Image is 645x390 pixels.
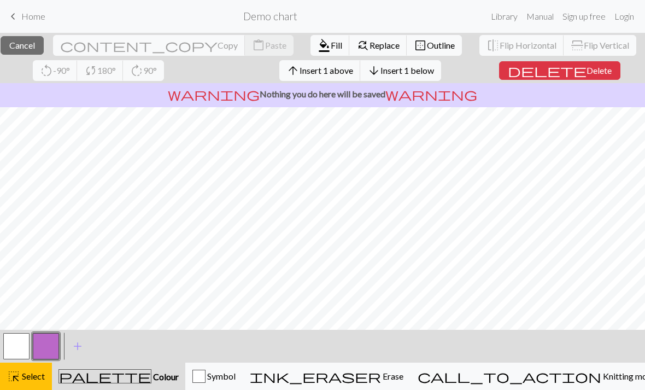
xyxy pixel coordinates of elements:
[4,88,641,101] p: Nothing you do here will be saved
[77,60,124,81] button: 180°
[300,65,353,75] span: Insert 1 above
[385,86,477,102] span: warning
[21,11,45,21] span: Home
[370,40,400,50] span: Replace
[381,371,403,381] span: Erase
[570,39,585,52] span: flip
[522,5,558,27] a: Manual
[218,40,238,50] span: Copy
[486,5,522,27] a: Library
[587,65,612,75] span: Delete
[331,40,342,50] span: Fill
[53,35,245,56] button: Copy
[9,40,35,50] span: Cancel
[356,38,370,53] span: find_replace
[143,65,157,75] span: 90°
[7,9,20,24] span: keyboard_arrow_left
[84,63,97,78] span: sync
[558,5,610,27] a: Sign up free
[60,38,218,53] span: content_copy
[40,63,53,78] span: rotate_left
[151,371,179,382] span: Colour
[360,60,441,81] button: Insert 1 below
[59,369,151,384] span: palette
[407,35,462,56] button: Outline
[185,363,243,390] button: Symbol
[508,63,587,78] span: delete
[168,86,260,102] span: warning
[564,35,636,56] button: Flip Vertical
[130,63,143,78] span: rotate_right
[71,339,84,354] span: add
[318,38,331,53] span: format_color_fill
[20,371,45,381] span: Select
[427,40,455,50] span: Outline
[7,369,20,384] span: highlight_alt
[349,35,407,56] button: Replace
[52,363,185,390] button: Colour
[584,40,629,50] span: Flip Vertical
[310,35,350,56] button: Fill
[367,63,380,78] span: arrow_downward
[206,371,236,381] span: Symbol
[500,40,556,50] span: Flip Horizontal
[479,35,564,56] button: Flip Horizontal
[1,36,44,55] button: Cancel
[243,10,297,22] h2: Demo chart
[418,369,601,384] span: call_to_action
[243,363,411,390] button: Erase
[7,7,45,26] a: Home
[250,369,381,384] span: ink_eraser
[53,65,70,75] span: -90°
[97,65,116,75] span: 180°
[123,60,164,81] button: 90°
[486,38,500,53] span: flip
[499,61,620,80] button: Delete
[286,63,300,78] span: arrow_upward
[414,38,427,53] span: border_outer
[380,65,434,75] span: Insert 1 below
[33,60,78,81] button: -90°
[279,60,361,81] button: Insert 1 above
[610,5,638,27] a: Login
